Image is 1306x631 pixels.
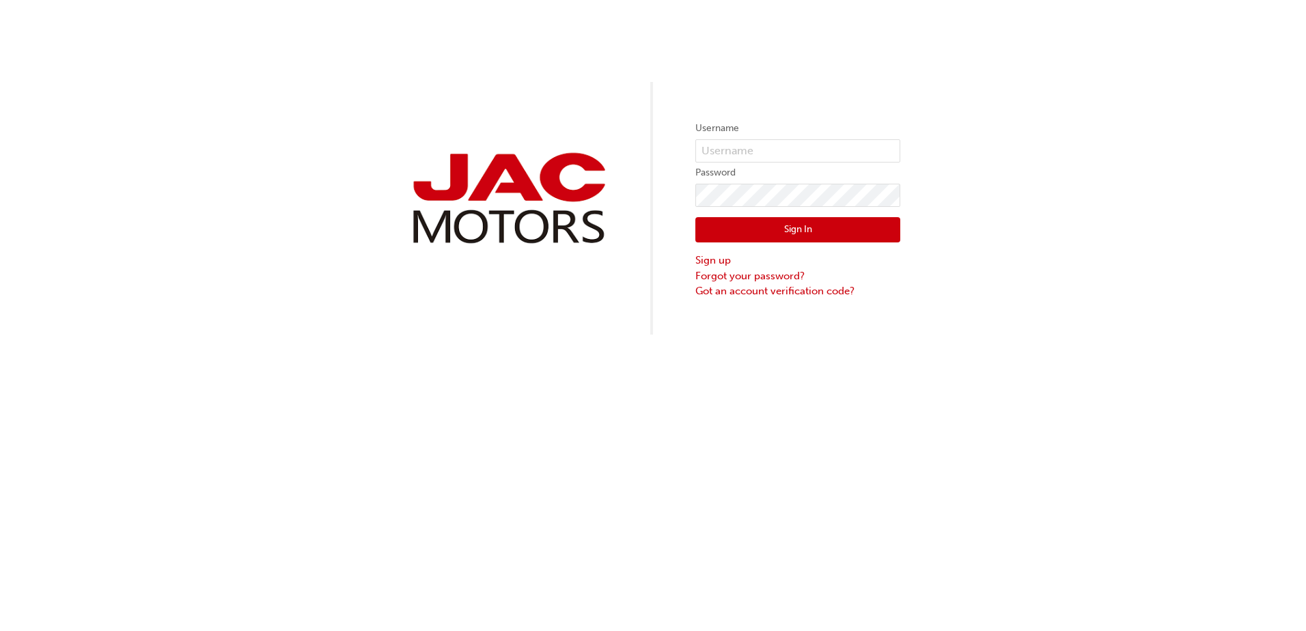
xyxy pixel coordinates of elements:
a: Got an account verification code? [695,283,900,299]
button: Sign In [695,217,900,243]
a: Forgot your password? [695,268,900,284]
label: Password [695,165,900,181]
a: Sign up [695,253,900,268]
label: Username [695,120,900,137]
img: jac-portal [406,148,611,249]
input: Username [695,139,900,163]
